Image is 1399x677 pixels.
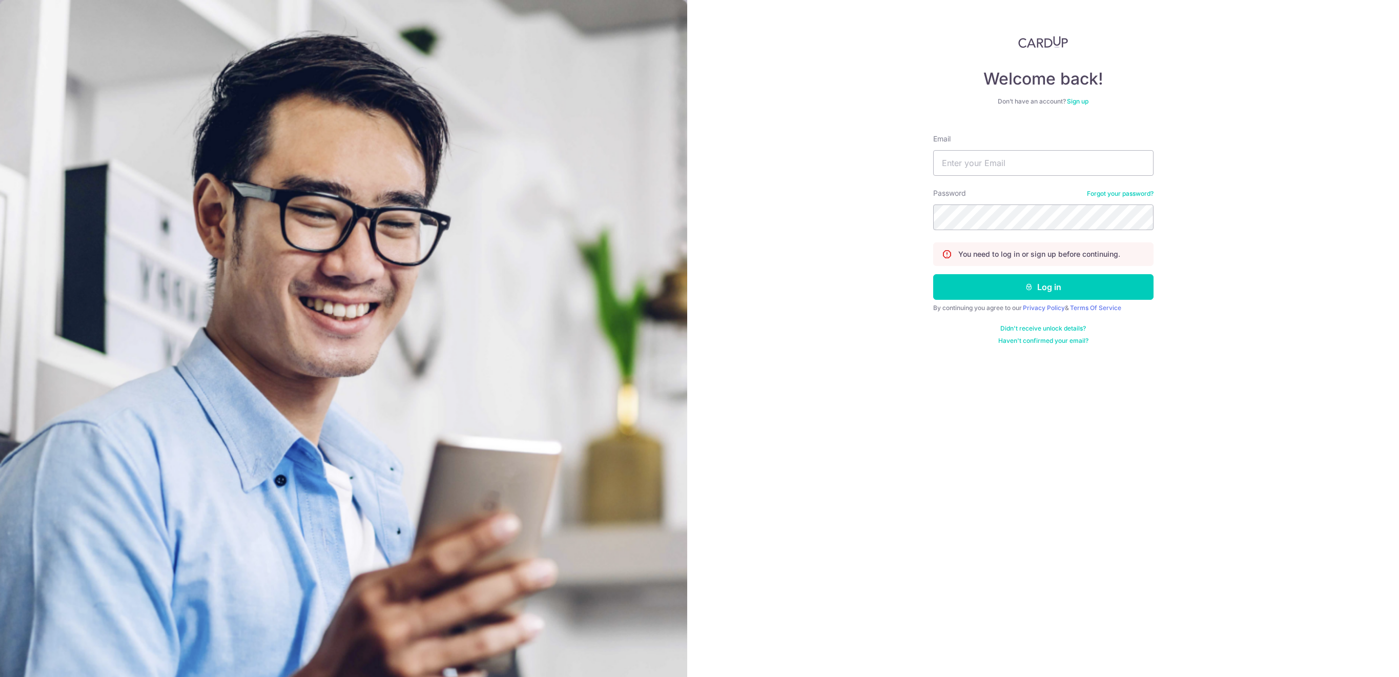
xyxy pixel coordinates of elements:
label: Email [933,134,951,144]
p: You need to log in or sign up before continuing. [958,249,1120,259]
h4: Welcome back! [933,69,1154,89]
a: Haven't confirmed your email? [998,337,1088,345]
img: CardUp Logo [1018,36,1068,48]
a: Sign up [1067,97,1088,105]
div: By continuing you agree to our & [933,304,1154,312]
div: Don’t have an account? [933,97,1154,106]
a: Didn't receive unlock details? [1000,324,1086,333]
a: Privacy Policy [1023,304,1065,312]
a: Terms Of Service [1070,304,1121,312]
label: Password [933,188,966,198]
input: Enter your Email [933,150,1154,176]
button: Log in [933,274,1154,300]
a: Forgot your password? [1087,190,1154,198]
